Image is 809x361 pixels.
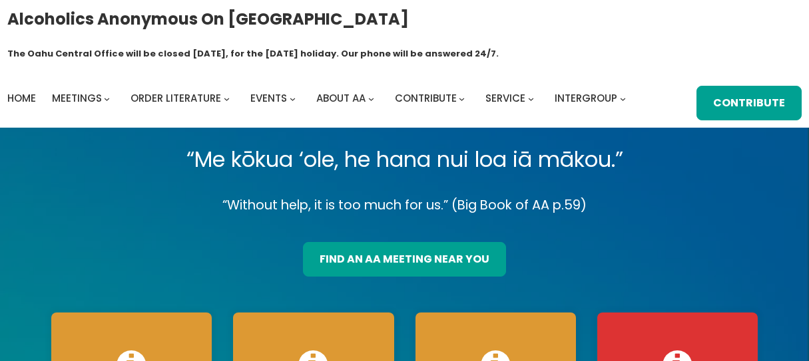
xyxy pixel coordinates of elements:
button: Intergroup submenu [620,96,626,102]
a: Meetings [52,89,102,108]
button: Order Literature submenu [224,96,230,102]
nav: Intergroup [7,89,631,108]
a: About AA [316,89,366,108]
span: Meetings [52,91,102,105]
a: Alcoholics Anonymous on [GEOGRAPHIC_DATA] [7,5,409,33]
button: Service submenu [528,96,534,102]
p: “Without help, it is too much for us.” (Big Book of AA p.59) [41,194,769,217]
button: Contribute submenu [459,96,465,102]
a: find an aa meeting near you [303,242,506,277]
a: Service [485,89,525,108]
span: Events [250,91,287,105]
span: About AA [316,91,366,105]
a: Events [250,89,287,108]
a: Contribute [696,86,802,120]
h1: The Oahu Central Office will be closed [DATE], for the [DATE] holiday. Our phone will be answered... [7,47,499,60]
span: Contribute [395,91,457,105]
button: Events submenu [290,96,296,102]
span: Service [485,91,525,105]
a: Home [7,89,36,108]
span: Intergroup [555,91,617,105]
span: Order Literature [131,91,221,105]
a: Contribute [395,89,457,108]
p: “Me kōkua ‘ole, he hana nui loa iā mākou.” [41,141,769,178]
a: Intergroup [555,89,617,108]
button: Meetings submenu [104,96,110,102]
span: Home [7,91,36,105]
button: About AA submenu [368,96,374,102]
